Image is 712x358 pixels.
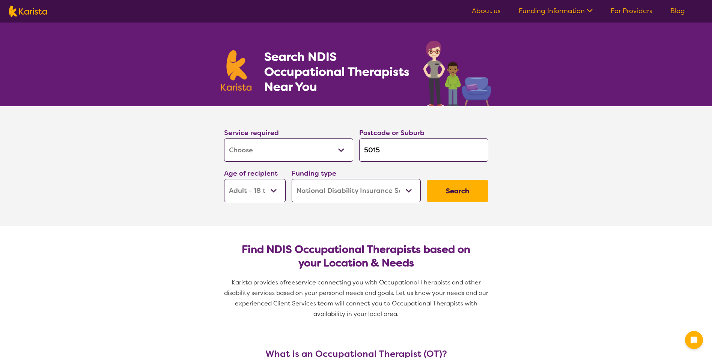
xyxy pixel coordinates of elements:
h1: Search NDIS Occupational Therapists Near You [264,49,410,94]
a: Funding Information [519,6,593,15]
label: Postcode or Suburb [359,128,424,137]
label: Age of recipient [224,169,278,178]
span: service connecting you with Occupational Therapists and other disability services based on your p... [224,278,490,318]
a: Blog [670,6,685,15]
a: About us [472,6,501,15]
input: Type [359,138,488,162]
img: Karista logo [221,50,252,91]
a: For Providers [611,6,652,15]
label: Funding type [292,169,336,178]
span: free [283,278,295,286]
label: Service required [224,128,279,137]
button: Search [427,180,488,202]
img: occupational-therapy [423,41,491,106]
img: Karista logo [9,6,47,17]
h2: Find NDIS Occupational Therapists based on your Location & Needs [230,243,482,270]
span: Karista provides a [232,278,283,286]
